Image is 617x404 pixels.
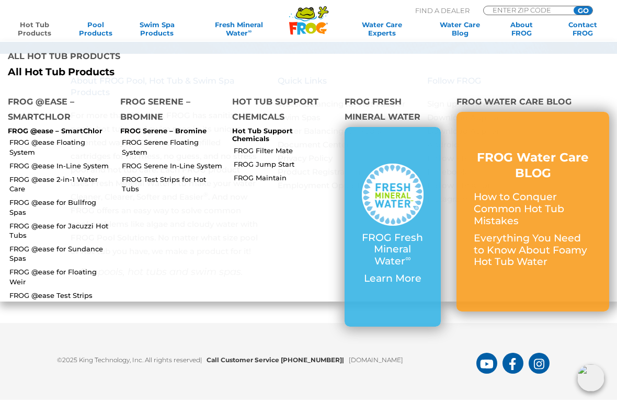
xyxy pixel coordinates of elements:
p: Everything You Need to Know About Foamy Hot Tub Water [474,233,592,268]
p: FROG @ease – SmartChlor [8,127,105,135]
h4: FROG Water Care Blog [456,94,609,112]
a: FROG @ease for Floating Weir [9,267,112,286]
h4: FROG Serene – Bromine [120,94,217,127]
h4: FROG Fresh Mineral Water [345,94,441,127]
a: FROG @ease In-Line System [9,161,112,170]
a: Fresh MineralWater∞ [195,20,283,37]
sup: ∞ [405,253,410,263]
h4: All Hot Tub Products [8,49,301,66]
p: How to Conquer Common Hot Tub Mistakes [474,191,592,227]
a: FROG @ease for Bullfrog Spas [9,198,112,216]
h3: FROG Water Care BLOG [474,150,592,181]
a: [DOMAIN_NAME] [349,356,403,364]
p: Hot Tub Support Chemicals [232,127,329,143]
b: Call Customer Service [PHONE_NUMBER] [207,356,349,364]
p: Find A Dealer [415,6,470,15]
a: Hot TubProducts [10,20,58,37]
input: GO [574,6,592,15]
sup: ∞ [248,28,252,34]
a: FROG @ease 2-in-1 Water Care [9,175,112,193]
a: FROG Products You Tube Page [476,353,497,374]
h4: Hot Tub Support Chemicals [232,94,329,127]
a: Swim SpaProducts [133,20,181,37]
a: FROG @ease for Jacuzzi Hot Tubs [9,221,112,240]
a: FROG @ease Floating System [9,137,112,156]
img: openIcon [577,364,604,391]
span: | [342,356,344,364]
a: FROG Maintain [234,173,337,182]
a: FROG Fresh Mineral Water∞ Learn More [362,164,424,290]
h4: FROG @ease – SmartChlor [8,94,105,127]
a: FROG Jump Start [234,159,337,169]
input: Zip Code Form [492,6,562,14]
a: FROG Products Instagram Page [529,353,550,374]
a: Water CareExperts [341,20,422,37]
a: FROG Products Facebook Page [502,353,523,374]
a: AboutFROG [498,20,545,37]
p: FROG Serene – Bromine [120,127,217,135]
a: FROG @ease for Sundance Spas [9,244,112,263]
a: FROG Serene In-Line System [122,161,225,170]
a: All Hot Tub Products [8,66,301,78]
a: ContactFROG [559,20,607,37]
a: Water CareBlog [436,20,484,37]
a: FROG Serene Floating System [122,137,225,156]
a: FROG Filter Mate [234,146,337,155]
p: FROG Fresh Mineral Water [362,232,424,268]
a: FROG Test Strips for Hot Tubs [122,175,225,193]
a: FROG @ease Test Strips [9,291,112,300]
p: ©2025 King Technology, Inc. All rights reserved [57,349,476,365]
a: PoolProducts [72,20,119,37]
span: | [200,356,202,364]
a: FROG Water Care BLOG How to Conquer Common Hot Tub Mistakes Everything You Need to Know About Foa... [474,150,592,274]
p: Learn More [362,273,424,285]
